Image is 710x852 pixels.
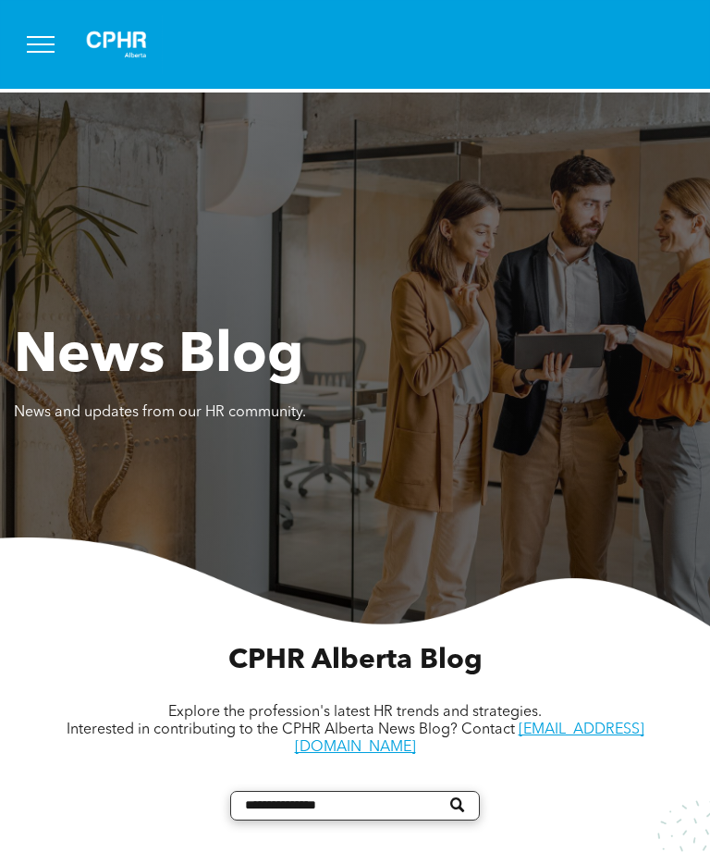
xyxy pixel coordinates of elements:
[228,647,305,674] span: CPHR
[295,722,644,755] a: [EMAIL_ADDRESS][DOMAIN_NAME]
[14,405,306,420] span: News and updates from our HR community.
[70,15,163,74] img: A white background with a few lines on it
[230,791,479,820] input: Search
[14,329,303,385] span: News Blog
[67,722,515,737] span: Interested in contributing to the CPHR Alberta News Blog? Contact
[312,647,483,674] span: Alberta Blog
[17,20,65,68] button: menu
[168,705,542,720] span: Explore the profession's latest HR trends and strategies.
